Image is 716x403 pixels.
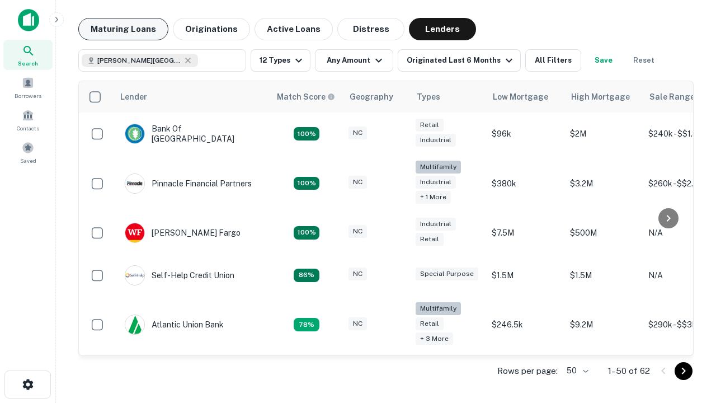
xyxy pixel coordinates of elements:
[486,212,564,254] td: $7.5M
[407,54,516,67] div: Originated Last 6 Months
[626,49,662,72] button: Reset
[18,9,39,31] img: capitalize-icon.png
[18,59,38,68] span: Search
[20,156,36,165] span: Saved
[398,49,521,72] button: Originated Last 6 Months
[294,177,319,190] div: Matching Properties: 23, hasApolloMatch: undefined
[571,90,630,104] div: High Mortgage
[277,91,335,103] div: Capitalize uses an advanced AI algorithm to match your search with the best lender. The match sco...
[125,266,144,285] img: picture
[416,119,444,132] div: Retail
[173,18,250,40] button: Originations
[562,363,590,379] div: 50
[125,265,234,285] div: Self-help Credit Union
[486,155,564,212] td: $380k
[675,362,693,380] button: Go to next page
[3,137,53,167] a: Saved
[125,174,252,194] div: Pinnacle Financial Partners
[486,297,564,353] td: $246.5k
[294,127,319,140] div: Matching Properties: 14, hasApolloMatch: undefined
[343,81,410,113] th: Geography
[337,18,404,40] button: Distress
[348,317,367,330] div: NC
[525,49,581,72] button: All Filters
[348,268,367,280] div: NC
[416,191,451,204] div: + 1 more
[125,223,241,243] div: [PERSON_NAME] Fargo
[125,124,259,144] div: Bank Of [GEOGRAPHIC_DATA]
[416,176,456,189] div: Industrial
[348,126,367,139] div: NC
[3,40,53,70] a: Search
[277,91,333,103] h6: Match Score
[649,90,695,104] div: Sale Range
[564,113,643,155] td: $2M
[294,318,319,331] div: Matching Properties: 10, hasApolloMatch: undefined
[493,90,548,104] div: Low Mortgage
[416,317,444,330] div: Retail
[3,72,53,102] a: Borrowers
[497,364,558,378] p: Rows per page:
[564,81,643,113] th: High Mortgage
[315,49,393,72] button: Any Amount
[564,254,643,297] td: $1.5M
[17,124,39,133] span: Contacts
[416,134,456,147] div: Industrial
[417,90,440,104] div: Types
[125,315,224,335] div: Atlantic Union Bank
[416,218,456,231] div: Industrial
[416,161,461,174] div: Multifamily
[125,315,144,334] img: picture
[564,297,643,353] td: $9.2M
[120,90,147,104] div: Lender
[350,90,393,104] div: Geography
[270,81,343,113] th: Capitalize uses an advanced AI algorithm to match your search with the best lender. The match sco...
[348,225,367,238] div: NC
[97,55,181,65] span: [PERSON_NAME][GEOGRAPHIC_DATA], [GEOGRAPHIC_DATA]
[15,91,41,100] span: Borrowers
[586,49,621,72] button: Save your search to get updates of matches that match your search criteria.
[251,49,310,72] button: 12 Types
[125,174,144,193] img: picture
[294,226,319,240] div: Matching Properties: 14, hasApolloMatch: undefined
[410,81,486,113] th: Types
[348,176,367,189] div: NC
[486,81,564,113] th: Low Mortgage
[564,212,643,254] td: $500M
[78,18,168,40] button: Maturing Loans
[125,124,144,143] img: picture
[416,302,461,315] div: Multifamily
[416,332,453,345] div: + 3 more
[255,18,333,40] button: Active Loans
[125,223,144,242] img: picture
[486,113,564,155] td: $96k
[660,278,716,331] iframe: Chat Widget
[486,254,564,297] td: $1.5M
[608,364,650,378] p: 1–50 of 62
[416,268,478,280] div: Special Purpose
[416,233,444,246] div: Retail
[3,105,53,135] a: Contacts
[409,18,476,40] button: Lenders
[114,81,270,113] th: Lender
[564,155,643,212] td: $3.2M
[294,269,319,282] div: Matching Properties: 11, hasApolloMatch: undefined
